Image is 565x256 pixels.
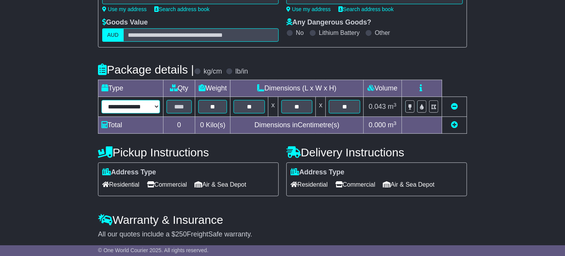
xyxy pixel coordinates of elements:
a: Search address book [338,6,394,12]
sup: 3 [394,102,397,108]
sup: 3 [394,120,397,126]
span: © One World Courier 2025. All rights reserved. [98,247,209,253]
label: AUD [102,28,124,42]
label: Address Type [291,168,345,177]
span: 250 [175,230,187,238]
label: Any Dangerous Goods? [286,18,371,27]
td: Dimensions in Centimetre(s) [230,117,363,134]
span: Air & Sea Depot [383,179,435,190]
label: kg/cm [204,67,222,76]
span: Commercial [335,179,375,190]
span: m [388,103,397,110]
a: Use my address [102,6,147,12]
span: Commercial [147,179,187,190]
span: m [388,121,397,129]
span: Air & Sea Depot [195,179,247,190]
td: Dimensions (L x W x H) [230,80,363,97]
span: Residential [102,179,139,190]
td: Kilo(s) [195,117,230,134]
h4: Warranty & Insurance [98,213,467,226]
a: Use my address [286,6,331,12]
span: 0 [200,121,204,129]
span: 0.043 [369,103,386,110]
td: x [268,97,278,117]
a: Remove this item [451,103,458,110]
label: Goods Value [102,18,148,27]
td: Weight [195,80,230,97]
td: Qty [163,80,195,97]
td: Total [98,117,163,134]
td: x [316,97,326,117]
label: lb/in [235,67,248,76]
td: 0 [163,117,195,134]
a: Search address book [154,6,209,12]
label: Other [375,29,390,36]
label: Address Type [102,168,156,177]
label: Lithium Battery [319,29,360,36]
span: 0.000 [369,121,386,129]
div: All our quotes include a $ FreightSafe warranty. [98,230,467,239]
h4: Package details | [98,63,194,76]
h4: Delivery Instructions [286,146,467,159]
td: Type [98,80,163,97]
a: Add new item [451,121,458,129]
label: No [296,29,304,36]
td: Volume [363,80,402,97]
span: Residential [291,179,328,190]
h4: Pickup Instructions [98,146,279,159]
